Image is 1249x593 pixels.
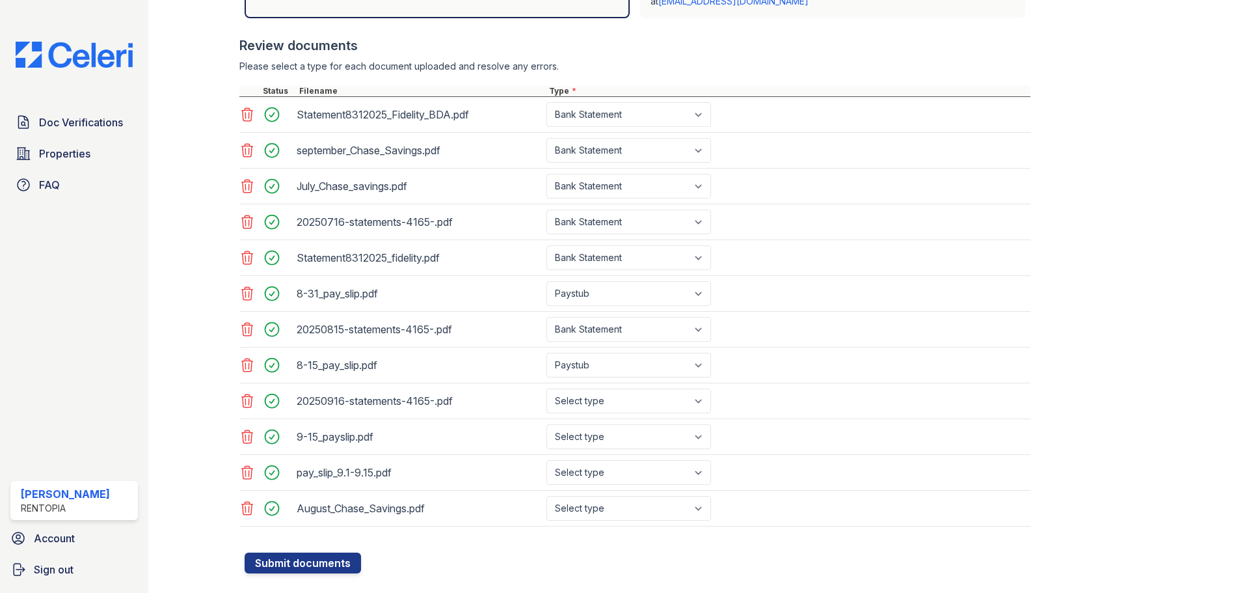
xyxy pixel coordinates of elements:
[10,109,138,135] a: Doc Verifications
[34,562,74,577] span: Sign out
[297,426,541,447] div: 9-15_payslip.pdf
[297,498,541,519] div: August_Chase_Savings.pdf
[34,531,75,546] span: Account
[39,177,60,193] span: FAQ
[297,86,546,96] div: Filename
[239,60,1030,73] div: Please select a type for each document uploaded and resolve any errors.
[21,486,110,502] div: [PERSON_NAME]
[5,557,143,583] a: Sign out
[546,86,1030,96] div: Type
[297,176,541,197] div: July_Chase_savings.pdf
[10,141,138,167] a: Properties
[10,172,138,198] a: FAQ
[297,319,541,340] div: 20250815-statements-4165-.pdf
[5,42,143,68] img: CE_Logo_Blue-a8612792a0a2168367f1c8372b55b34899dd931a85d93a1a3d3e32e68fde9ad4.png
[39,115,123,130] span: Doc Verifications
[297,247,541,268] div: Statement8312025_fidelity.pdf
[260,86,297,96] div: Status
[21,502,110,515] div: Rentopia
[297,355,541,376] div: 8-15_pay_slip.pdf
[245,553,361,573] button: Submit documents
[5,525,143,551] a: Account
[239,36,1030,55] div: Review documents
[297,104,541,125] div: Statement8312025_Fidelity_BDA.pdf
[297,462,541,483] div: pay_slip_9.1-9.15.pdf
[297,140,541,161] div: september_Chase_Savings.pdf
[39,146,90,161] span: Properties
[297,212,541,232] div: 20250716-statements-4165-.pdf
[297,391,541,411] div: 20250916-statements-4165-.pdf
[297,283,541,304] div: 8-31_pay_slip.pdf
